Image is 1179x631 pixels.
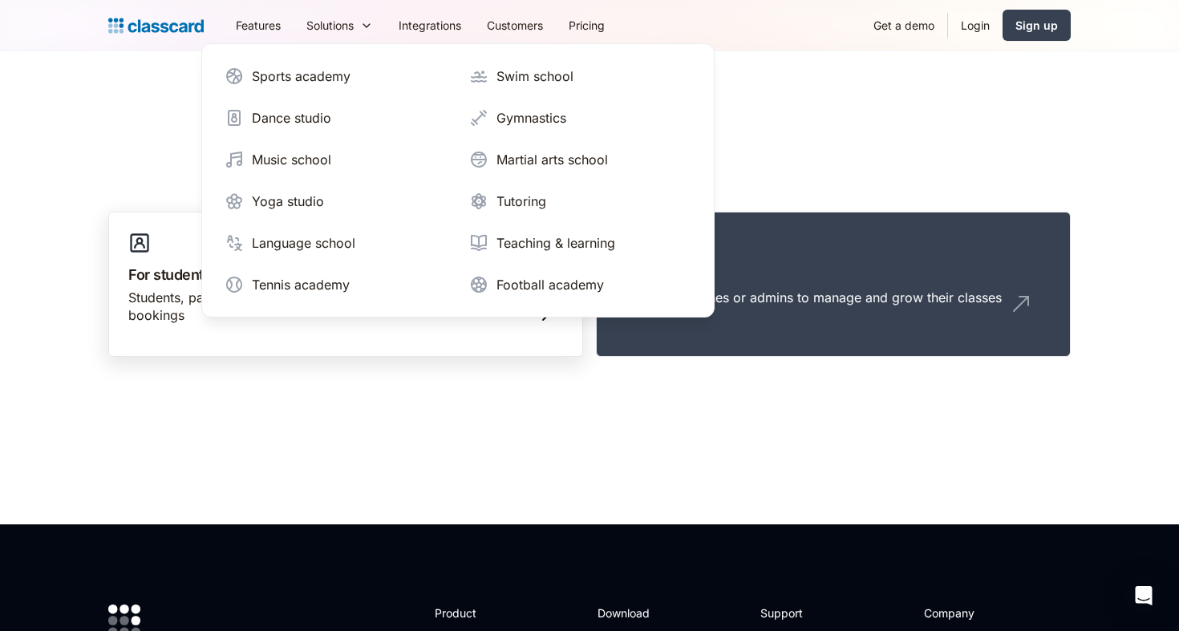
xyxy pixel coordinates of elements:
a: Customers [474,7,556,43]
h2: Download [598,605,663,621]
h2: Product [435,605,521,621]
h2: Company [924,605,1031,621]
div: Swim school [496,67,573,86]
div: Football academy [496,275,604,294]
a: Features [223,7,294,43]
a: Integrations [386,7,474,43]
a: Teaching & learning [463,227,698,259]
nav: Solutions [201,43,715,318]
a: Get a demo [861,7,947,43]
a: Yoga studio [218,185,453,217]
a: Sign up [1003,10,1071,41]
div: Yoga studio [252,192,324,211]
a: Music school [218,144,453,176]
div: Tennis academy [252,275,350,294]
div: Sports academy [252,67,350,86]
div: Language school [252,233,355,253]
div: Teaching & learning [496,233,615,253]
a: Gymnastics [463,102,698,134]
div: Dance studio [252,108,331,127]
a: Swim school [463,60,698,92]
a: Tutoring [463,185,698,217]
div: Martial arts school [496,150,608,169]
div: Sign up [1015,17,1058,34]
a: Sports academy [218,60,453,92]
a: Tennis academy [218,269,453,301]
a: Language school [218,227,453,259]
div: Students, parents or guardians to view their profile and manage bookings [128,289,531,325]
a: Dance studio [218,102,453,134]
a: Football academy [463,269,698,301]
div: Solutions [294,7,386,43]
a: Pricing [556,7,618,43]
h2: Support [760,605,825,621]
div: Tutoring [496,192,546,211]
div: Gymnastics [496,108,566,127]
a: Martial arts school [463,144,698,176]
a: For staffTeachers, coaches or admins to manage and grow their classes [596,212,1071,358]
h3: For students [128,264,563,285]
div: Music school [252,150,331,169]
a: For studentsStudents, parents or guardians to view their profile and manage bookings [108,212,583,358]
div: Solutions [306,17,354,34]
a: Login [948,7,1003,43]
div: Open Intercom Messenger [1124,576,1163,615]
h3: For staff [616,264,1051,285]
a: home [108,14,204,37]
div: Teachers, coaches or admins to manage and grow their classes [616,289,1002,306]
